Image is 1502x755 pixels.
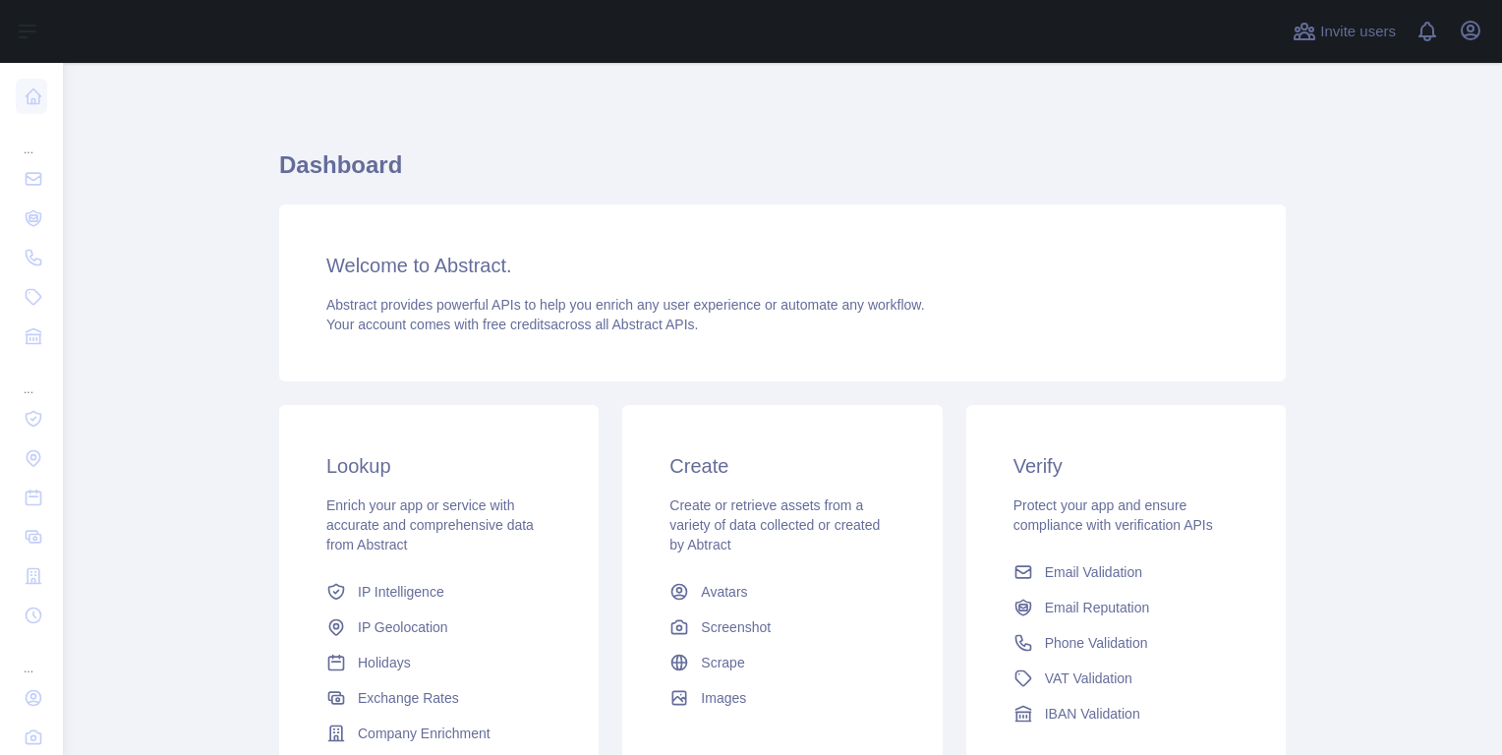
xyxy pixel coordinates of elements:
[326,317,698,332] span: Your account comes with across all Abstract APIs.
[1013,497,1213,533] span: Protect your app and ensure compliance with verification APIs
[662,645,902,680] a: Scrape
[16,637,47,676] div: ...
[662,680,902,716] a: Images
[1320,21,1396,43] span: Invite users
[1045,562,1142,582] span: Email Validation
[1006,554,1246,590] a: Email Validation
[318,610,559,645] a: IP Geolocation
[1006,661,1246,696] a: VAT Validation
[358,724,491,743] span: Company Enrichment
[1045,704,1140,724] span: IBAN Validation
[1289,16,1400,47] button: Invite users
[1006,696,1246,731] a: IBAN Validation
[483,317,550,332] span: free credits
[701,582,747,602] span: Avatars
[318,716,559,751] a: Company Enrichment
[669,497,880,552] span: Create or retrieve assets from a variety of data collected or created by Abtract
[662,574,902,610] a: Avatars
[1045,633,1148,653] span: Phone Validation
[1045,598,1150,617] span: Email Reputation
[358,688,459,708] span: Exchange Rates
[318,645,559,680] a: Holidays
[326,252,1239,279] h3: Welcome to Abstract.
[358,653,411,672] span: Holidays
[326,297,925,313] span: Abstract provides powerful APIs to help you enrich any user experience or automate any workflow.
[358,617,448,637] span: IP Geolocation
[1013,452,1239,480] h3: Verify
[662,610,902,645] a: Screenshot
[1045,668,1132,688] span: VAT Validation
[279,149,1286,197] h1: Dashboard
[1006,625,1246,661] a: Phone Validation
[701,617,771,637] span: Screenshot
[16,118,47,157] div: ...
[701,688,746,708] span: Images
[326,497,534,552] span: Enrich your app or service with accurate and comprehensive data from Abstract
[318,680,559,716] a: Exchange Rates
[16,358,47,397] div: ...
[318,574,559,610] a: IP Intelligence
[358,582,444,602] span: IP Intelligence
[669,452,895,480] h3: Create
[326,452,551,480] h3: Lookup
[1006,590,1246,625] a: Email Reputation
[701,653,744,672] span: Scrape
